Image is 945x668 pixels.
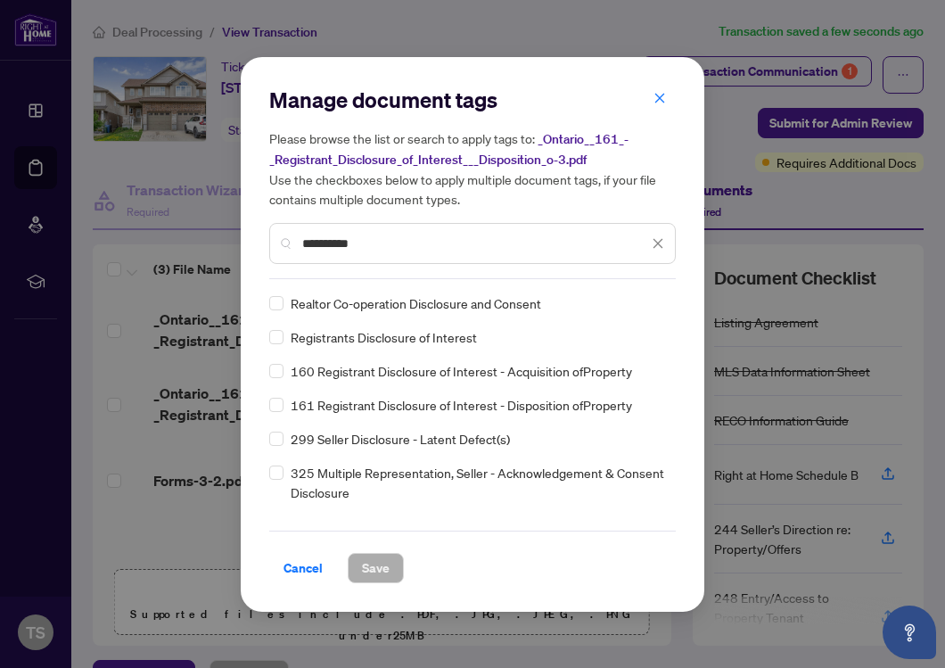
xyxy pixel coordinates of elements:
span: 160 Registrant Disclosure of Interest - Acquisition ofProperty [291,361,632,381]
span: close [652,237,664,250]
span: 299 Seller Disclosure - Latent Defect(s) [291,429,510,449]
h2: Manage document tags [269,86,676,114]
span: Realtor Co-operation Disclosure and Consent [291,293,541,313]
span: Registrants Disclosure of Interest [291,327,477,347]
span: close [653,92,666,104]
span: _Ontario__161_-_Registrant_Disclosure_of_Interest___Disposition_o-3.pdf [269,131,629,168]
h5: Please browse the list or search to apply tags to: Use the checkboxes below to apply multiple doc... [269,128,676,209]
button: Open asap [883,606,936,659]
span: 325 Multiple Representation, Seller - Acknowledgement & Consent Disclosure [291,463,665,502]
button: Cancel [269,553,337,583]
span: 161 Registrant Disclosure of Interest - Disposition ofProperty [291,395,632,415]
span: Cancel [283,554,323,582]
button: Save [348,553,404,583]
